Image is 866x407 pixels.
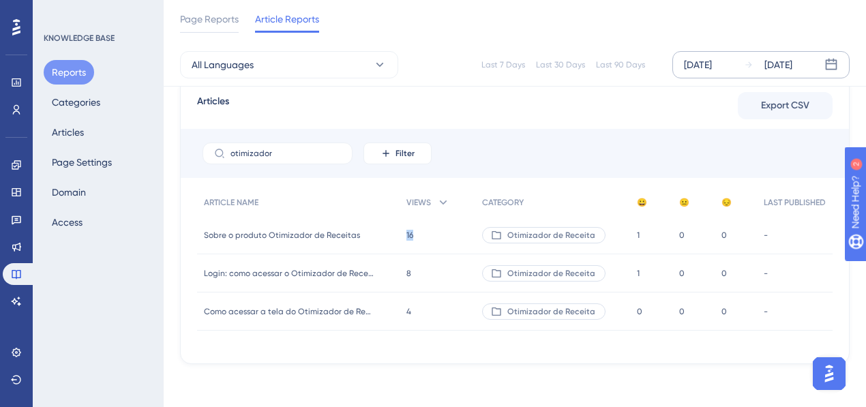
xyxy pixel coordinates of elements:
span: ARTICLE NAME [204,197,258,208]
span: 😔 [721,197,732,208]
span: - [764,230,768,240]
span: CATEGORY [482,197,524,208]
iframe: UserGuiding AI Assistant Launcher [809,353,850,394]
span: Export CSV [761,97,809,114]
span: 1 [637,230,640,241]
span: Page Reports [180,11,239,27]
span: 0 [637,306,642,317]
div: [DATE] [684,57,712,73]
span: 😐 [679,197,689,208]
span: Como acessar a tela do Otimizador de Receitas [204,306,374,317]
button: Export CSV [738,92,833,119]
span: 4 [406,306,411,317]
span: 0 [679,230,685,241]
span: Otimizador de Receita [507,306,595,317]
span: 0 [721,230,727,241]
button: Filter [363,142,432,164]
span: All Languages [192,57,254,73]
div: KNOWLEDGE BASE [44,33,115,44]
span: LAST PUBLISHED [764,197,826,208]
button: Access [44,210,91,235]
div: 2 [95,7,99,18]
button: Categories [44,90,108,115]
div: Last 7 Days [481,59,525,70]
span: Otimizador de Receita [507,268,595,279]
span: Filter [395,148,415,159]
div: [DATE] [764,57,792,73]
span: - [764,269,768,278]
div: Last 30 Days [536,59,585,70]
span: 0 [679,306,685,317]
button: Page Settings [44,150,120,175]
span: Otimizador de Receita [507,230,595,241]
button: Articles [44,120,92,145]
span: 16 [406,230,413,241]
span: Need Help? [32,3,85,20]
span: Article Reports [255,11,319,27]
span: Login: como acessar o Otimizador de Receitas? [204,268,374,279]
span: 0 [721,268,727,279]
span: 0 [721,306,727,317]
span: 1 [637,268,640,279]
input: Search [230,149,341,158]
span: Articles [197,93,229,118]
span: 0 [679,268,685,279]
span: VIEWS [406,197,431,208]
button: Reports [44,60,94,85]
span: 8 [406,268,411,279]
button: Domain [44,180,94,205]
span: 😀 [637,197,647,208]
div: Last 90 Days [596,59,645,70]
button: All Languages [180,51,398,78]
span: Sobre o produto Otimizador de Receitas [204,230,360,241]
span: - [764,307,768,316]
